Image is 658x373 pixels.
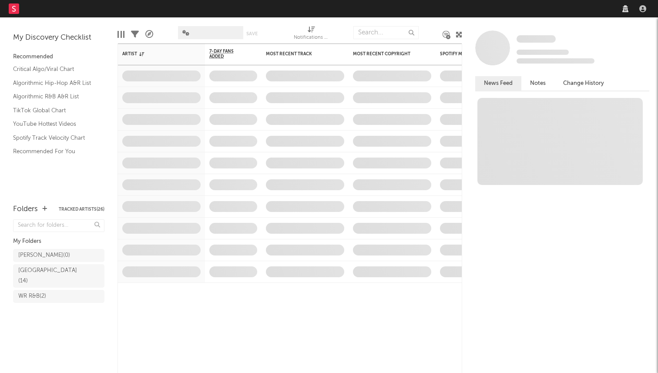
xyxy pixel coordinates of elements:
[13,249,104,262] a: [PERSON_NAME](0)
[294,33,329,43] div: Notifications (Artist)
[209,49,244,59] span: 7-Day Fans Added
[13,78,96,88] a: Algorithmic Hip-Hop A&R List
[18,265,80,286] div: [GEOGRAPHIC_DATA] ( 14 )
[18,250,70,261] div: [PERSON_NAME] ( 0 )
[294,22,329,47] div: Notifications (Artist)
[13,290,104,303] a: WR R&B(2)
[13,33,104,43] div: My Discovery Checklist
[353,26,419,39] input: Search...
[59,207,104,212] button: Tracked Artists(26)
[13,219,104,232] input: Search for folders...
[440,51,505,57] div: Spotify Monthly Listeners
[131,22,139,47] div: Filters
[475,76,521,91] button: News Feed
[145,22,153,47] div: A&R Pipeline
[13,147,96,156] a: Recommended For You
[13,236,104,247] div: My Folders
[246,31,258,36] button: Save
[13,92,96,101] a: Algorithmic R&B A&R List
[554,76,613,91] button: Change History
[517,50,569,55] span: Tracking Since: [DATE]
[517,35,556,43] span: Some Artist
[13,119,96,129] a: YouTube Hottest Videos
[122,51,188,57] div: Artist
[13,52,104,62] div: Recommended
[353,51,418,57] div: Most Recent Copyright
[13,106,96,115] a: TikTok Global Chart
[521,76,554,91] button: Notes
[13,133,96,143] a: Spotify Track Velocity Chart
[117,22,124,47] div: Edit Columns
[517,35,556,44] a: Some Artist
[13,264,104,288] a: [GEOGRAPHIC_DATA](14)
[266,51,331,57] div: Most Recent Track
[18,291,46,302] div: WR R&B ( 2 )
[517,58,594,64] span: 0 fans last week
[13,204,38,215] div: Folders
[13,64,96,74] a: Critical Algo/Viral Chart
